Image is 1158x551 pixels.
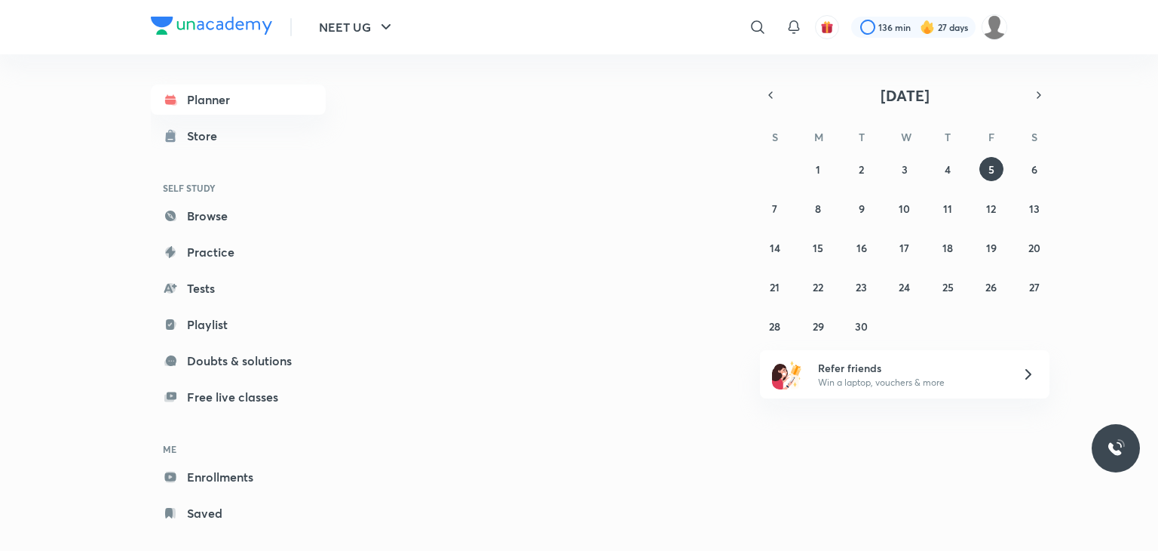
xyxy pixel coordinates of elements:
[806,196,830,220] button: September 8, 2025
[187,127,226,145] div: Store
[920,20,935,35] img: streak
[1107,439,1125,457] img: ttu
[985,280,997,294] abbr: September 26, 2025
[881,85,930,106] span: [DATE]
[772,359,802,389] img: referral
[151,498,326,528] a: Saved
[813,241,823,255] abbr: September 15, 2025
[936,157,960,181] button: September 4, 2025
[151,17,272,35] img: Company Logo
[859,202,865,216] abbr: September 9, 2025
[855,319,868,334] abbr: September 30, 2025
[818,360,1003,376] h6: Refer friends
[850,275,874,299] button: September 23, 2025
[856,241,867,255] abbr: September 16, 2025
[850,314,874,338] button: September 30, 2025
[893,235,917,260] button: September 17, 2025
[770,241,780,255] abbr: September 14, 2025
[770,280,780,294] abbr: September 21, 2025
[763,275,787,299] button: September 21, 2025
[986,241,997,255] abbr: September 19, 2025
[806,314,830,338] button: September 29, 2025
[814,130,823,144] abbr: Monday
[936,235,960,260] button: September 18, 2025
[988,130,994,144] abbr: Friday
[1029,280,1040,294] abbr: September 27, 2025
[945,130,951,144] abbr: Thursday
[151,175,326,201] h6: SELF STUDY
[151,121,326,151] a: Store
[943,202,952,216] abbr: September 11, 2025
[979,157,1003,181] button: September 5, 2025
[781,85,1028,106] button: [DATE]
[899,280,910,294] abbr: September 24, 2025
[816,162,820,177] abbr: September 1, 2025
[763,235,787,260] button: September 14, 2025
[772,130,778,144] abbr: Sunday
[769,319,780,334] abbr: September 28, 2025
[151,85,326,115] a: Planner
[893,275,917,299] button: September 24, 2025
[850,235,874,260] button: September 16, 2025
[936,196,960,220] button: September 11, 2025
[850,196,874,220] button: September 9, 2025
[310,12,404,42] button: NEET UG
[942,280,954,294] abbr: September 25, 2025
[151,309,326,340] a: Playlist
[859,130,865,144] abbr: Tuesday
[850,157,874,181] button: September 2, 2025
[942,241,953,255] abbr: September 18, 2025
[151,201,326,231] a: Browse
[813,280,823,294] abbr: September 22, 2025
[893,157,917,181] button: September 3, 2025
[1022,275,1046,299] button: September 27, 2025
[772,202,777,216] abbr: September 7, 2025
[902,162,908,177] abbr: September 3, 2025
[151,382,326,412] a: Free live classes
[151,273,326,303] a: Tests
[1022,157,1046,181] button: September 6, 2025
[1028,241,1040,255] abbr: September 20, 2025
[1031,162,1037,177] abbr: September 6, 2025
[988,162,994,177] abbr: September 5, 2025
[979,275,1003,299] button: September 26, 2025
[818,376,1003,389] p: Win a laptop, vouchers & more
[982,14,1007,40] img: Tanya Kumari
[813,319,824,334] abbr: September 29, 2025
[1029,202,1040,216] abbr: September 13, 2025
[806,275,830,299] button: September 22, 2025
[936,275,960,299] button: September 25, 2025
[806,157,830,181] button: September 1, 2025
[986,202,996,216] abbr: September 12, 2025
[763,314,787,338] button: September 28, 2025
[151,346,326,376] a: Doubts & solutions
[151,462,326,492] a: Enrollments
[763,196,787,220] button: September 7, 2025
[151,436,326,462] h6: ME
[893,196,917,220] button: September 10, 2025
[151,237,326,267] a: Practice
[1022,235,1046,260] button: September 20, 2025
[1022,196,1046,220] button: September 13, 2025
[979,235,1003,260] button: September 19, 2025
[815,15,839,39] button: avatar
[899,202,910,216] abbr: September 10, 2025
[820,20,834,34] img: avatar
[806,235,830,260] button: September 15, 2025
[945,162,951,177] abbr: September 4, 2025
[1031,130,1037,144] abbr: Saturday
[815,202,821,216] abbr: September 8, 2025
[901,130,911,144] abbr: Wednesday
[151,17,272,38] a: Company Logo
[979,196,1003,220] button: September 12, 2025
[899,241,909,255] abbr: September 17, 2025
[856,280,867,294] abbr: September 23, 2025
[859,162,864,177] abbr: September 2, 2025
